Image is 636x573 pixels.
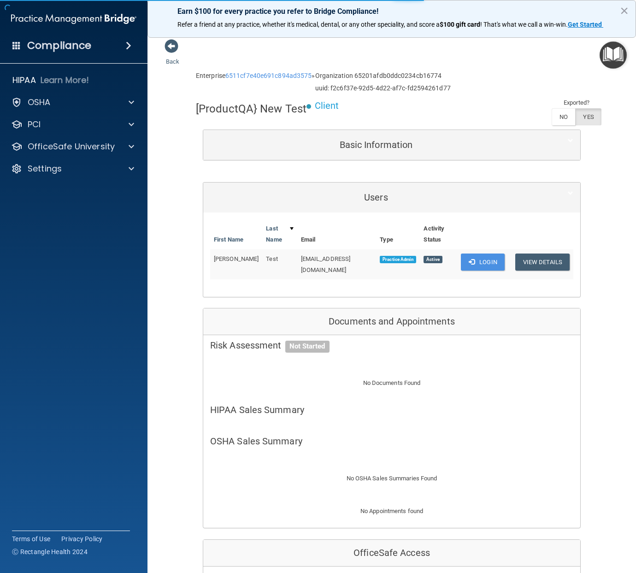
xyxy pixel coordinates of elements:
[210,140,542,150] h5: Basic Information
[203,308,580,335] div: Documents and Appointments
[266,223,293,245] a: Last Name
[420,219,457,249] th: Activity Status
[210,135,573,155] a: Basic Information
[214,255,259,262] span: [PERSON_NAME]
[568,21,603,28] a: Get Started
[27,39,91,52] h4: Compliance
[424,256,442,263] span: Active
[568,21,602,28] strong: Get Started
[380,256,416,263] span: Practice Admin
[225,72,312,79] a: 6511cf7e40e691c894ad3575
[28,97,51,108] p: OSHA
[12,534,50,543] a: Terms of Use
[203,462,580,496] div: No OSHA Sales Summaries Found
[315,72,451,79] h6: Organization 65201afdb0ddc0234cb16774
[166,47,179,65] a: Back
[28,119,41,130] p: PCI
[376,219,420,249] th: Type
[11,163,134,174] a: Settings
[210,192,542,202] h5: Users
[203,540,580,567] div: OfficeSafe Access
[552,97,601,108] td: Exported?
[210,405,573,415] h5: HIPAA Sales Summary
[552,108,575,125] label: NO
[196,103,306,115] h4: [ProductQA} New Test
[315,85,451,92] h6: uuid: f2c6f37e-92d5-4d22-af7c-fd2594261d77
[266,255,277,262] span: Test
[177,7,606,16] p: Earn $100 for every practice you refer to Bridge Compliance!
[41,75,89,86] p: Learn More!
[11,119,134,130] a: PCI
[440,21,480,28] strong: $100 gift card
[28,141,115,152] p: OfficeSafe University
[515,254,570,271] button: View Details
[214,234,243,245] a: First Name
[28,163,62,174] p: Settings
[203,506,580,528] div: No Appointments found
[61,534,103,543] a: Privacy Policy
[11,10,136,28] img: PMB logo
[177,21,440,28] span: Refer a friend at any practice, whether it's medical, dental, or any other speciality, and score a
[12,75,36,86] p: HIPAA
[301,255,351,273] span: [EMAIL_ADDRESS][DOMAIN_NAME]
[600,41,627,69] button: Open Resource Center
[12,547,88,556] span: Ⓒ Rectangle Health 2024
[315,97,339,114] p: Client
[575,108,601,125] label: YES
[461,254,505,271] button: Login
[620,3,629,18] button: Close
[11,141,134,152] a: OfficeSafe University
[297,219,377,249] th: Email
[285,341,330,353] span: Not Started
[203,366,580,400] div: No Documents Found
[480,21,568,28] span: ! That's what we call a win-win.
[196,72,315,79] h6: Enterprise »
[11,97,134,108] a: OSHA
[210,340,573,350] h5: Risk Assessment
[210,187,573,208] a: Users
[210,436,573,446] h5: OSHA Sales Summary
